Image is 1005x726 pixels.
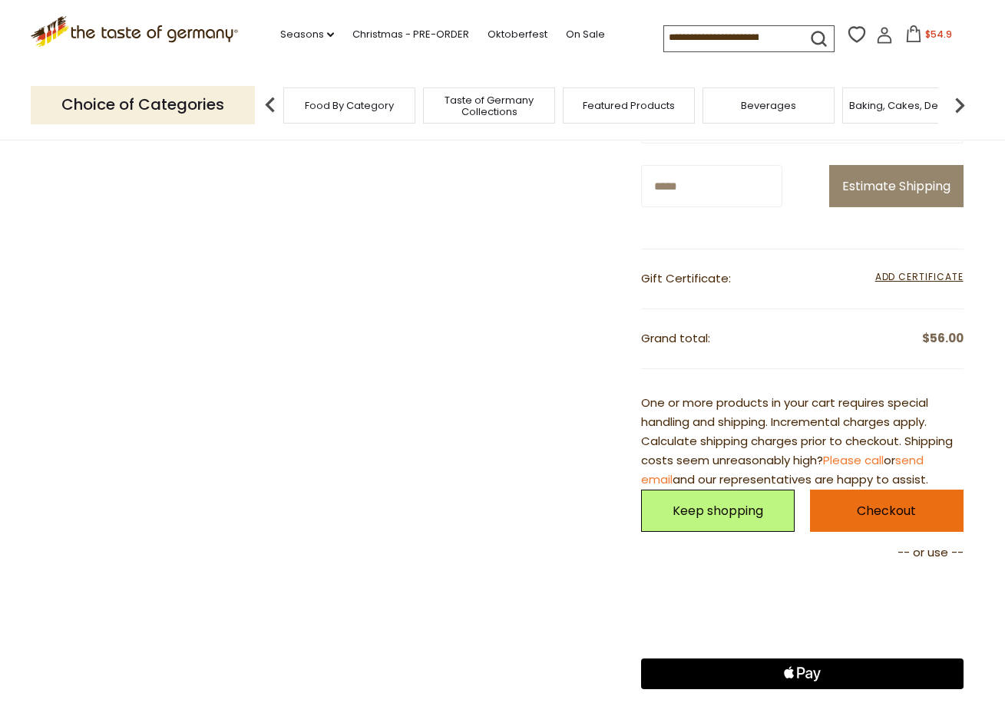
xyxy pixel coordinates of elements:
button: Estimate Shipping [829,165,964,207]
a: Food By Category [305,100,394,111]
iframe: PayPal-paylater [641,616,964,647]
a: Seasons [280,26,334,43]
p: Choice of Categories [31,86,255,124]
span: $56.00 [922,329,964,348]
span: $54.9 [925,28,952,41]
a: Please call [823,452,884,468]
iframe: PayPal-paypal [641,574,964,605]
span: Add Certificate [875,269,964,286]
a: Oktoberfest [488,26,547,43]
a: send email [641,452,924,487]
span: Grand total: [641,330,710,346]
div: One or more products in your cart requires special handling and shipping. Incremental charges app... [641,394,964,490]
p: -- or use -- [641,543,964,563]
a: Taste of Germany Collections [428,94,550,117]
a: Baking, Cakes, Desserts [849,100,968,111]
img: previous arrow [255,90,286,120]
a: Featured Products [583,100,675,111]
a: Christmas - PRE-ORDER [352,26,469,43]
a: Checkout [810,490,964,532]
a: Keep shopping [641,490,795,532]
button: $54.9 [896,25,961,48]
img: next arrow [944,90,975,120]
span: Gift Certificate: [641,270,731,286]
a: Beverages [741,100,796,111]
a: On Sale [566,26,605,43]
